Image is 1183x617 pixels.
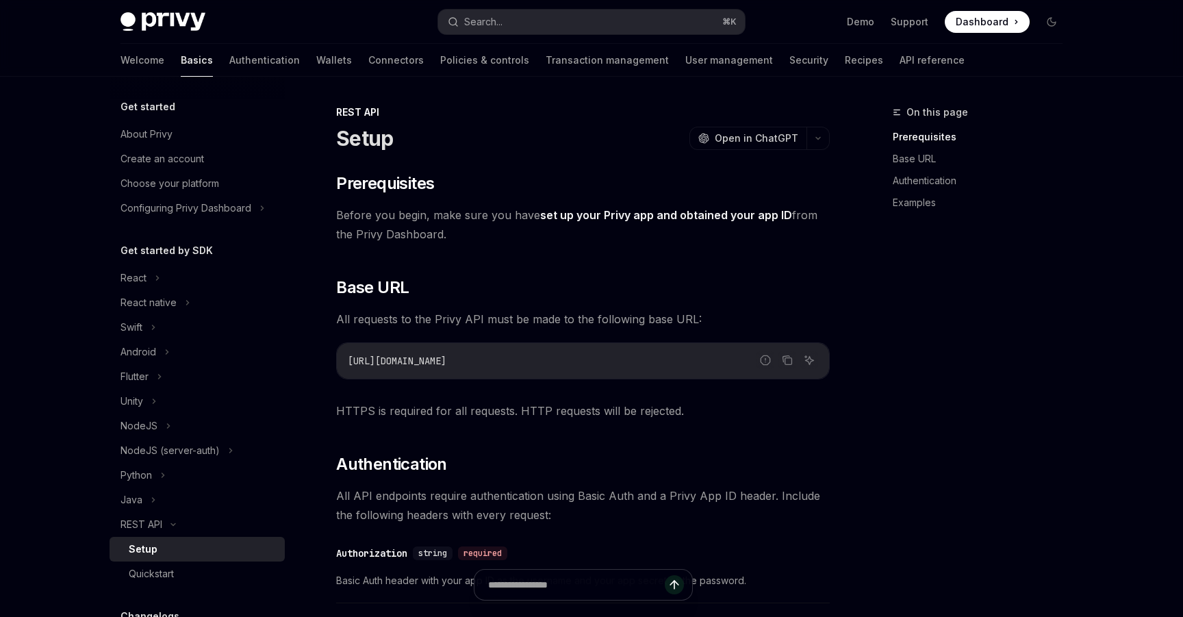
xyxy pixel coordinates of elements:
a: Dashboard [945,11,1030,33]
div: Search... [464,14,503,30]
div: React [120,270,147,286]
div: required [458,546,507,560]
a: Policies & controls [440,44,529,77]
span: ⌘ K [722,16,737,27]
a: Authentication [229,44,300,77]
div: Setup [129,541,157,557]
button: Toggle dark mode [1041,11,1063,33]
a: API reference [900,44,965,77]
a: Authentication [893,170,1073,192]
div: Flutter [120,368,149,385]
a: Welcome [120,44,164,77]
span: Prerequisites [336,173,434,194]
span: string [418,548,447,559]
span: All requests to the Privy API must be made to the following base URL: [336,310,830,329]
div: NodeJS [120,418,157,434]
a: About Privy [110,122,285,147]
a: Setup [110,537,285,562]
div: Python [120,467,152,483]
span: HTTPS is required for all requests. HTTP requests will be rejected. [336,401,830,420]
span: Open in ChatGPT [715,131,798,145]
a: Demo [847,15,874,29]
a: Connectors [368,44,424,77]
h5: Get started [120,99,175,115]
a: Base URL [893,148,1073,170]
div: Java [120,492,142,508]
span: Before you begin, make sure you have from the Privy Dashboard. [336,205,830,244]
a: Recipes [845,44,883,77]
div: REST API [336,105,830,119]
a: Choose your platform [110,171,285,196]
button: Report incorrect code [756,351,774,369]
a: Examples [893,192,1073,214]
span: Base URL [336,277,409,299]
div: REST API [120,516,162,533]
span: All API endpoints require authentication using Basic Auth and a Privy App ID header. Include the ... [336,486,830,525]
div: Swift [120,319,142,336]
span: On this page [906,104,968,121]
div: About Privy [120,126,173,142]
div: Android [120,344,156,360]
a: Transaction management [546,44,669,77]
div: Quickstart [129,566,174,582]
a: Security [789,44,828,77]
a: Quickstart [110,562,285,586]
span: Dashboard [956,15,1008,29]
a: Basics [181,44,213,77]
div: Unity [120,393,143,410]
span: [URL][DOMAIN_NAME] [348,355,446,367]
div: Configuring Privy Dashboard [120,200,251,216]
a: Prerequisites [893,126,1073,148]
div: Create an account [120,151,204,167]
a: set up your Privy app and obtained your app ID [540,208,792,223]
button: Search...⌘K [438,10,745,34]
button: Ask AI [800,351,818,369]
a: Support [891,15,928,29]
a: Create an account [110,147,285,171]
button: Copy the contents from the code block [778,351,796,369]
a: Wallets [316,44,352,77]
div: NodeJS (server-auth) [120,442,220,459]
a: User management [685,44,773,77]
div: React native [120,294,177,311]
button: Open in ChatGPT [689,127,806,150]
img: dark logo [120,12,205,32]
h1: Setup [336,126,393,151]
div: Choose your platform [120,175,219,192]
span: Authentication [336,453,447,475]
h5: Get started by SDK [120,242,213,259]
div: Authorization [336,546,407,560]
button: Send message [665,575,684,594]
